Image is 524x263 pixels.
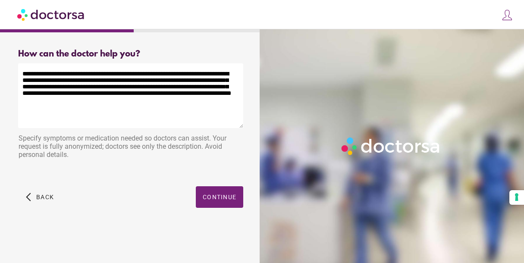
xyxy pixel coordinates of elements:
[196,186,243,208] button: Continue
[339,135,443,158] img: Logo-Doctorsa-trans-White-partial-flat.png
[203,194,236,200] span: Continue
[509,190,524,205] button: Your consent preferences for tracking technologies
[22,186,57,208] button: arrow_back_ios Back
[18,49,243,59] div: How can the doctor help you?
[501,9,513,21] img: icons8-customer-100.png
[18,130,243,165] div: Specify symptoms or medication needed so doctors can assist. Your request is fully anonymized; do...
[36,194,54,200] span: Back
[17,5,85,24] img: Doctorsa.com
